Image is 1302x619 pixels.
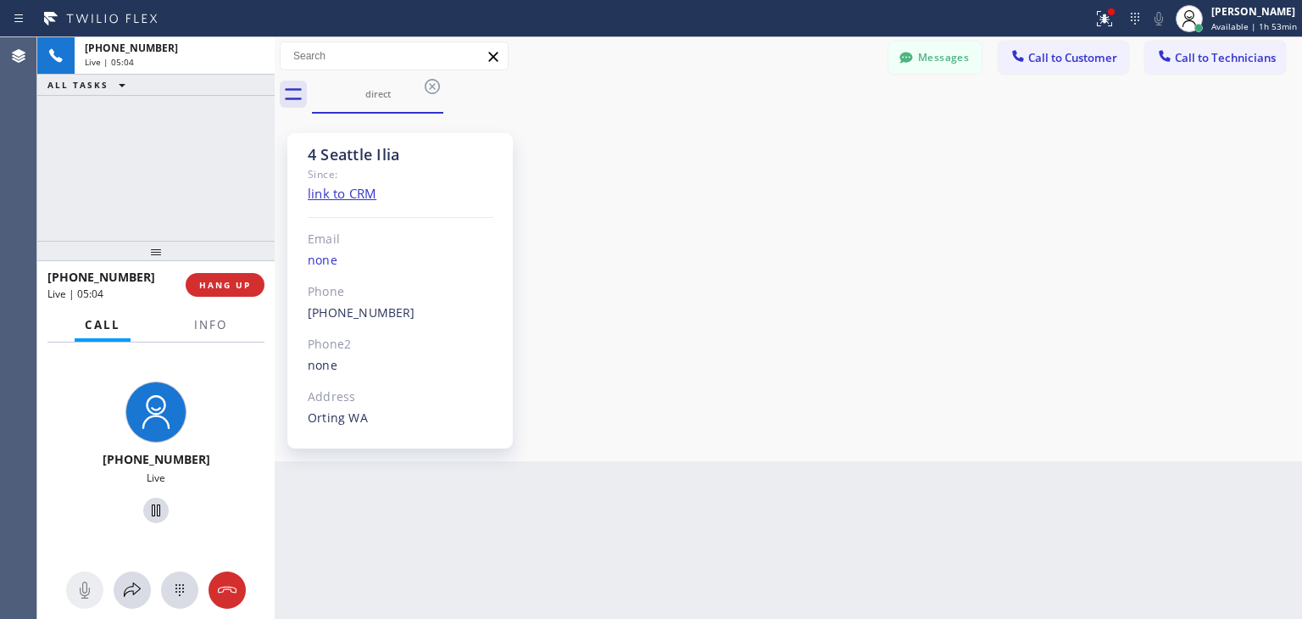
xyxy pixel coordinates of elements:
div: Address [308,388,493,407]
span: Call to Customer [1028,50,1117,65]
div: Phone2 [308,335,493,354]
div: direct [314,87,442,100]
button: Mute [66,572,103,609]
a: link to CRM [308,185,376,202]
div: none [308,251,493,270]
span: ALL TASKS [47,79,108,91]
button: Open dialpad [161,572,198,609]
div: Phone [308,282,493,302]
span: [PHONE_NUMBER] [85,41,178,55]
div: Orting WA [308,409,493,428]
button: Info [184,309,237,342]
button: Call to Technicians [1145,42,1285,74]
span: [PHONE_NUMBER] [103,451,210,467]
div: none [308,356,493,376]
span: Call [85,317,120,332]
button: ALL TASKS [37,75,142,95]
button: Call to Customer [999,42,1128,74]
div: Since: [308,165,493,184]
a: [PHONE_NUMBER] [308,304,415,321]
div: [PERSON_NAME] [1211,4,1297,19]
input: Search [281,42,508,70]
button: Call [75,309,131,342]
button: Messages [888,42,982,74]
span: Live [147,471,165,485]
button: Hang up [209,572,246,609]
button: HANG UP [186,273,264,297]
span: Call to Technicians [1175,50,1276,65]
span: [PHONE_NUMBER] [47,269,155,285]
span: Info [194,317,227,332]
button: Open directory [114,572,151,609]
span: HANG UP [199,279,251,291]
button: Mute [1147,7,1171,31]
span: Available | 1h 53min [1211,20,1297,32]
div: 4 Seattle Ilia [308,145,493,165]
span: Live | 05:04 [85,56,134,68]
button: Hold Customer [143,498,169,523]
div: Email [308,230,493,249]
span: Live | 05:04 [47,287,103,301]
